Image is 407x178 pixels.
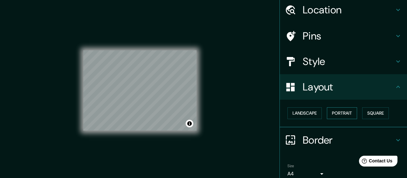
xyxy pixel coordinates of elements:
div: Style [280,49,407,74]
h4: Layout [303,81,394,93]
div: Layout [280,74,407,100]
h4: Style [303,55,394,68]
h4: Location [303,4,394,16]
iframe: Help widget launcher [350,153,400,171]
div: Pins [280,23,407,49]
h4: Border [303,134,394,146]
h4: Pins [303,30,394,42]
div: Border [280,127,407,153]
canvas: Map [83,50,197,131]
button: Toggle attribution [186,120,193,127]
button: Square [362,107,389,119]
label: Size [287,163,294,168]
button: Landscape [287,107,322,119]
button: Portrait [327,107,357,119]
